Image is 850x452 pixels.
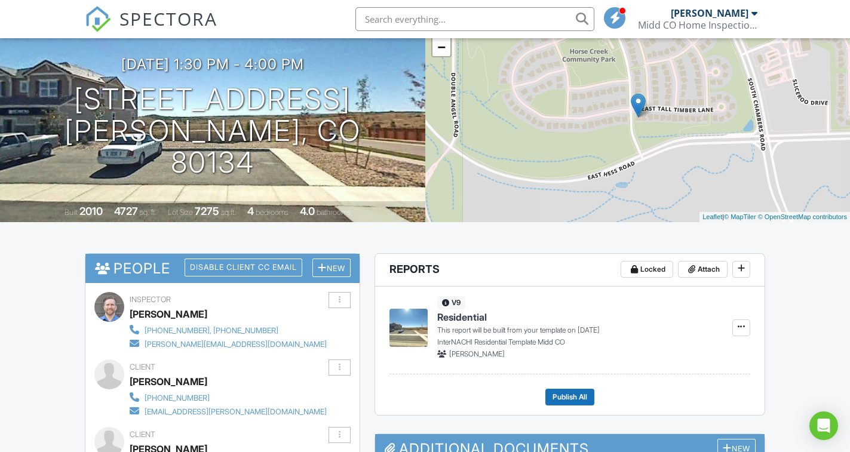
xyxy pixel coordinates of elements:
a: Leaflet [702,213,722,220]
div: 4727 [114,205,138,217]
h3: [DATE] 1:30 pm - 4:00 pm [121,56,304,72]
div: [PERSON_NAME][EMAIL_ADDRESS][DOMAIN_NAME] [145,340,327,349]
div: 4.0 [300,205,315,217]
div: [EMAIL_ADDRESS][PERSON_NAME][DOMAIN_NAME] [145,407,327,417]
span: Inspector [130,295,171,304]
span: sq. ft. [140,208,157,217]
div: [PERSON_NAME] [671,7,748,19]
div: [PERSON_NAME] [130,373,207,390]
div: 7275 [195,205,219,217]
a: SPECTORA [85,16,217,41]
h3: People [85,254,359,283]
span: Lot Size [168,208,193,217]
a: [PHONE_NUMBER] [130,390,327,404]
span: Built [65,208,78,217]
div: [PHONE_NUMBER] [145,393,210,403]
a: [PHONE_NUMBER], [PHONE_NUMBER] [130,323,327,336]
div: 2010 [79,205,103,217]
h1: [STREET_ADDRESS] [PERSON_NAME], CO 80134 [19,84,406,178]
a: Zoom out [432,38,450,56]
div: Open Intercom Messenger [809,411,838,440]
a: © OpenStreetMap contributors [758,213,847,220]
div: [PERSON_NAME] [130,305,207,323]
span: bathrooms [317,208,351,217]
span: sq.ft. [221,208,236,217]
div: Midd CO Home Inspections, LLC [638,19,757,31]
span: Client [130,430,155,439]
img: The Best Home Inspection Software - Spectora [85,6,111,32]
div: Disable Client CC Email [185,259,302,276]
span: bedrooms [256,208,289,217]
div: 4 [247,205,254,217]
span: SPECTORA [119,6,217,31]
div: [PHONE_NUMBER], [PHONE_NUMBER] [145,326,278,336]
a: [PERSON_NAME][EMAIL_ADDRESS][DOMAIN_NAME] [130,337,327,350]
a: © MapTiler [724,213,756,220]
span: Client [130,362,155,371]
div: | [699,212,850,222]
a: [EMAIL_ADDRESS][PERSON_NAME][DOMAIN_NAME] [130,404,327,417]
div: New [312,259,351,277]
input: Search everything... [355,7,594,31]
